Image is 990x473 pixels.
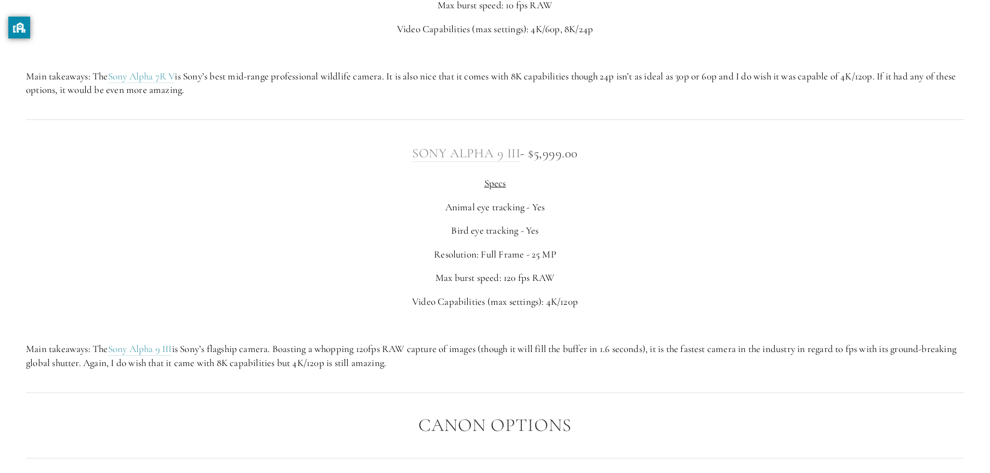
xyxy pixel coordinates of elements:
h3: - $5,999.00 [26,143,964,164]
p: Resolution: Full Frame - 25 MP [26,248,964,262]
span: Specs [484,177,506,189]
a: Sony Alpha 9 III [108,343,172,356]
p: Main takeaways: The is Sony’s flagship camera. Boasting a whopping 120fps RAW capture of images (... [26,342,964,370]
p: Main takeaways: The is Sony’s best mid-range professional wildlife camera. It is also nice that i... [26,70,964,97]
p: Bird eye tracking - Yes [26,224,964,238]
a: Sony Alpha 7R V [108,70,175,83]
h2: Canon Options [26,415,964,436]
a: Sony Alpha 9 III [412,145,520,162]
p: Video Capabilities (max settings): 4K/120p [26,295,964,309]
button: privacy banner [8,17,30,38]
p: Video Capabilities (max settings): 4K/60p, 8K/24p [26,22,964,36]
p: Max burst speed: 120 fps RAW [26,271,964,285]
p: Animal eye tracking - Yes [26,200,964,214]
